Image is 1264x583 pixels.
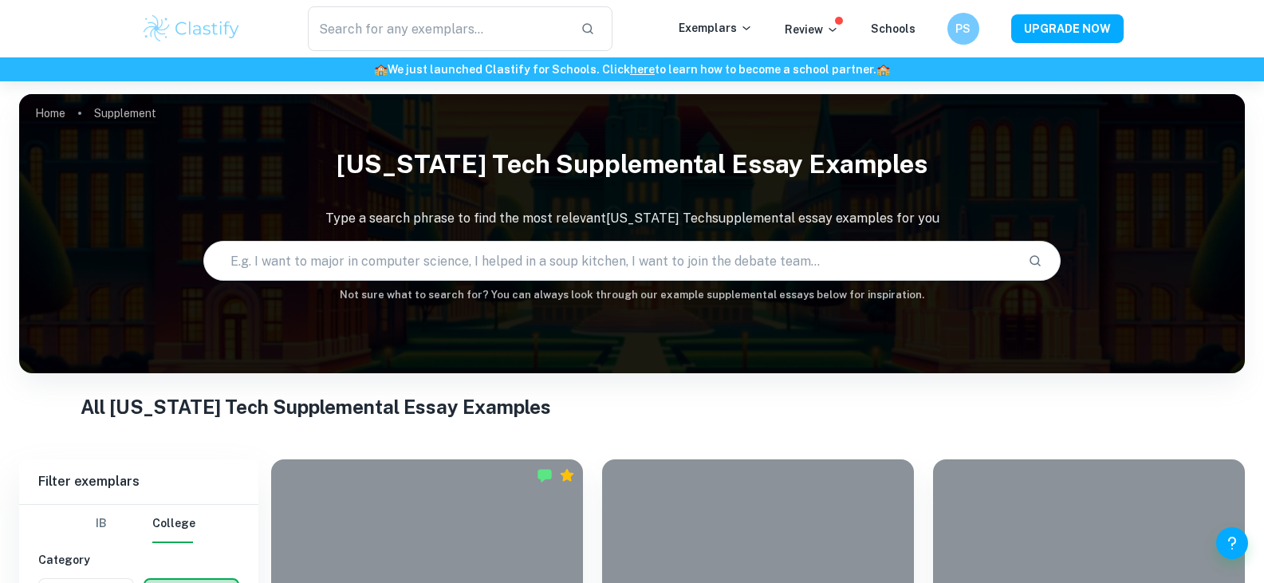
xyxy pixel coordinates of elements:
h6: We just launched Clastify for Schools. Click to learn how to become a school partner. [3,61,1261,78]
input: E.g. I want to major in computer science, I helped in a soup kitchen, I want to join the debate t... [204,238,1016,283]
h6: Filter exemplars [19,459,258,504]
button: College [152,505,195,543]
p: Type a search phrase to find the most relevant [US_STATE] Tech supplemental essay examples for you [19,209,1245,228]
h1: All [US_STATE] Tech Supplemental Essay Examples [81,392,1183,421]
h6: PS [954,20,972,37]
h6: Category [38,551,239,569]
a: Home [35,102,65,124]
div: Premium [559,467,575,483]
button: UPGRADE NOW [1011,14,1124,43]
button: PS [947,13,979,45]
a: here [630,63,655,76]
p: Exemplars [679,19,753,37]
img: Marked [537,467,553,483]
span: 🏫 [876,63,890,76]
div: Filter type choice [82,505,195,543]
h1: [US_STATE] Tech Supplemental Essay Examples [19,139,1245,190]
h6: Not sure what to search for? You can always look through our example supplemental essays below fo... [19,287,1245,303]
span: 🏫 [374,63,388,76]
p: Review [785,21,839,38]
a: Schools [871,22,916,35]
img: Clastify logo [141,13,242,45]
button: IB [82,505,120,543]
input: Search for any exemplars... [308,6,569,51]
button: Help and Feedback [1216,527,1248,559]
p: Supplement [94,104,156,122]
button: Search [1022,247,1049,274]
